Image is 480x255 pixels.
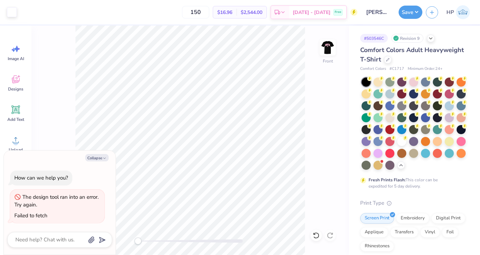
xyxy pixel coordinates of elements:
[293,9,330,16] span: [DATE] - [DATE]
[8,86,23,92] span: Designs
[134,238,141,245] div: Accessibility label
[335,10,341,15] span: Free
[369,177,454,189] div: This color can be expedited for 5 day delivery.
[241,9,262,16] span: $2,544.00
[85,154,109,161] button: Collapse
[369,177,406,183] strong: Fresh Prints Flash:
[446,8,454,16] span: HP
[217,9,232,16] span: $16.96
[442,227,458,238] div: Foil
[360,34,388,43] div: # 503546C
[396,213,429,224] div: Embroidery
[360,199,466,207] div: Print Type
[399,6,422,19] button: Save
[360,46,464,64] span: Comfort Colors Adult Heavyweight T-Shirt
[420,227,440,238] div: Vinyl
[390,227,418,238] div: Transfers
[431,213,465,224] div: Digital Print
[323,58,333,64] div: Front
[8,56,24,61] span: Image AI
[14,194,99,209] div: The design tool ran into an error. Try again.
[360,227,388,238] div: Applique
[360,213,394,224] div: Screen Print
[182,6,209,19] input: – –
[391,34,423,43] div: Revision 9
[390,66,404,72] span: # C1717
[443,5,473,19] a: HP
[361,5,395,19] input: Untitled Design
[456,5,470,19] img: Hannah Pettit
[14,212,48,219] div: Failed to fetch
[360,66,386,72] span: Comfort Colors
[7,117,24,122] span: Add Text
[9,147,23,153] span: Upload
[360,241,394,252] div: Rhinestones
[14,174,68,181] div: How can we help you?
[408,66,443,72] span: Minimum Order: 24 +
[321,41,335,54] img: Front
